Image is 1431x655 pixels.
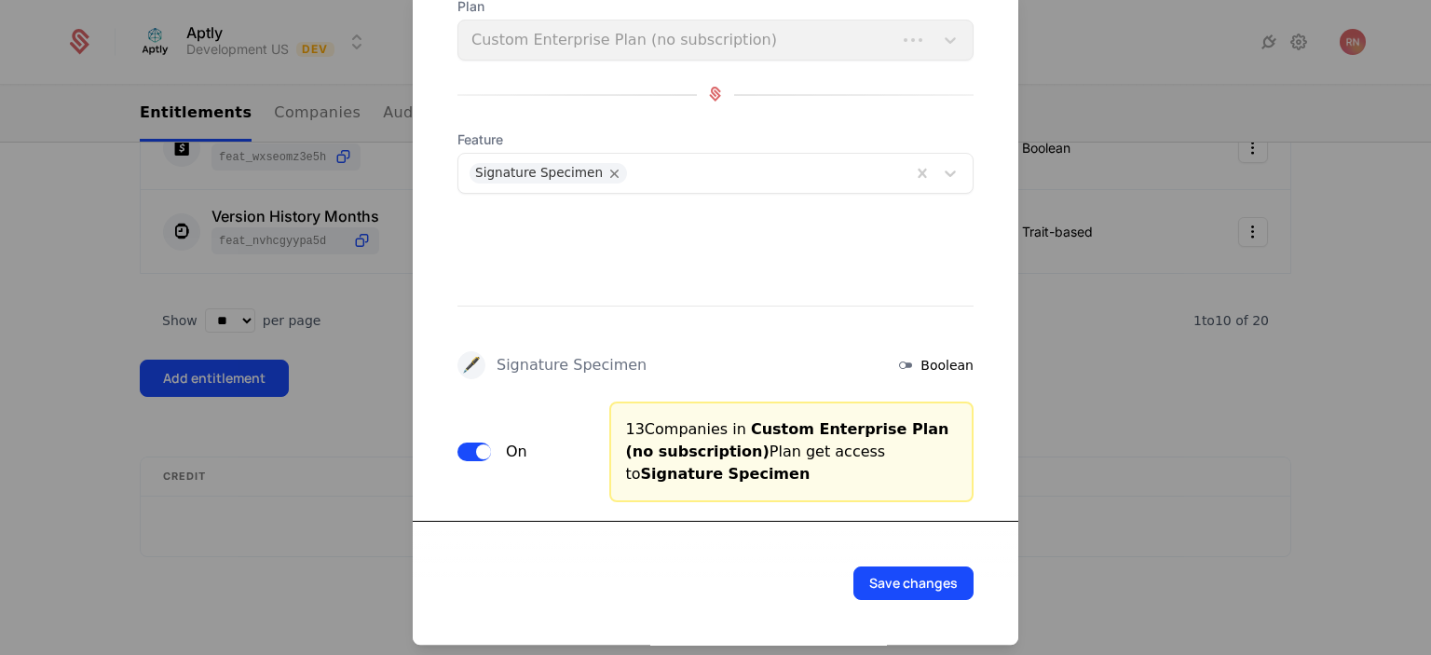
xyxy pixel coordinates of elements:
[920,356,974,375] span: Boolean
[497,358,647,373] div: Signature Specimen
[457,130,974,149] span: Feature
[603,163,627,184] div: Remove Signature Specimen
[853,566,974,600] button: Save changes
[626,418,958,485] div: 13 Companies in Plan get access to
[641,465,811,483] span: Signature Specimen
[506,443,527,461] label: On
[457,351,485,379] div: 🖋️
[626,420,949,460] span: Custom Enterprise Plan (no subscription)
[475,163,603,184] div: Signature Specimen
